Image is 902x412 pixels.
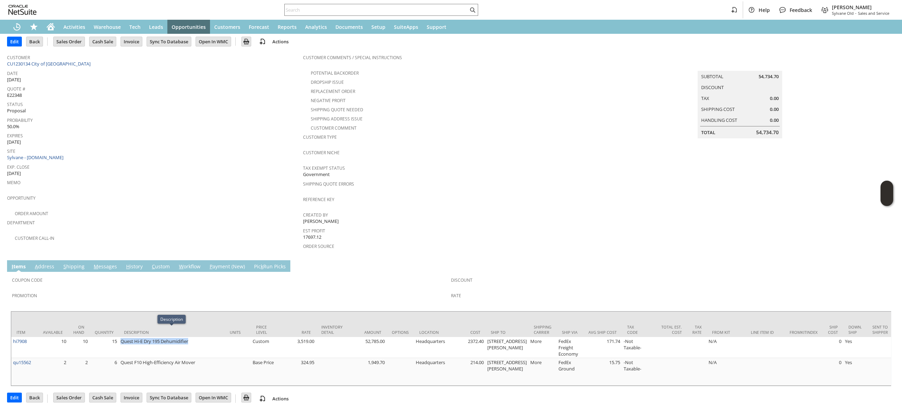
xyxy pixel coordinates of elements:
input: Sales Order [54,393,85,402]
input: Back [26,393,43,402]
span: M [94,263,98,270]
span: Tech [129,24,141,30]
span: Documents [335,24,363,30]
td: 15 [89,337,119,358]
a: Reports [273,20,301,34]
div: Shortcuts [25,20,42,34]
a: Promotion [12,293,37,299]
a: Handling Cost [701,117,737,123]
td: N/A [707,358,746,386]
input: Open In WMC [196,393,231,402]
div: fromkitindex [790,330,817,335]
div: Price Level [256,324,272,335]
a: Department [7,220,35,226]
a: CU1230134 City of [GEOGRAPHIC_DATA] [7,61,92,67]
span: 0.00 [770,106,779,113]
span: A [35,263,38,270]
a: Messages [92,263,119,271]
div: Avg Ship Cost [588,330,617,335]
span: Leads [149,24,163,30]
a: Items [10,263,27,271]
td: 10 [68,337,89,358]
td: -Not Taxable- [622,358,648,386]
div: Units [230,330,246,335]
div: From Kit [712,330,740,335]
img: add-record.svg [258,37,267,46]
span: Setup [371,24,385,30]
div: Description [160,316,183,322]
td: 171.74 [583,337,622,358]
a: Actions [270,38,291,45]
td: Quest Hi-E Dry 195 Dehumidifier [119,337,224,358]
a: Tax Exempt Status [303,165,345,171]
a: Est Profit [303,228,325,234]
caption: Summary [698,60,782,71]
span: [DATE] [7,170,21,177]
a: PickRun Picks [252,263,288,271]
td: [STREET_ADDRESS][PERSON_NAME] [486,337,529,358]
a: Exp. Close [7,164,30,170]
a: Coupon Code [12,277,43,283]
svg: Home [47,23,55,31]
a: Workflow [177,263,202,271]
div: On Hand [73,324,84,335]
a: History [124,263,144,271]
input: Sales Order [54,37,85,46]
a: Customer Comment [311,125,357,131]
span: k [261,263,263,270]
div: Description [124,330,219,335]
span: Sylvane Old [832,11,854,16]
div: Rate [283,330,311,335]
td: FedEx Freight Economy [557,337,583,358]
a: Shipping Cost [701,106,735,112]
div: Options [392,330,409,335]
a: Expires [7,133,23,139]
a: Status [7,101,23,107]
div: Location [419,330,441,335]
td: Base Price [251,358,277,386]
span: SuiteApps [394,24,418,30]
a: Documents [331,20,367,34]
img: Print [242,37,251,46]
a: Tax [701,95,709,101]
img: Print [242,393,251,402]
a: Discount [451,277,472,283]
input: Edit [7,393,21,402]
span: 17697.12 [303,234,321,241]
div: Tax Code [627,324,643,335]
div: Ship Via [562,330,578,335]
span: [DATE] [7,139,21,145]
td: Yes [843,358,867,386]
a: Forecast [245,20,273,34]
a: Tech [125,20,145,34]
span: 0.00 [770,95,779,102]
img: add-record.svg [258,394,267,403]
span: Warehouse [94,24,121,30]
span: 0.00 [770,117,779,124]
input: Sync To Database [147,393,191,402]
a: Order Amount [15,211,48,217]
span: 54,734.70 [759,73,779,80]
td: 6 [89,358,119,386]
span: Proposal [7,107,26,114]
a: Subtotal [701,73,723,80]
td: 0 [823,337,843,358]
a: Shipping Quote Errors [303,181,354,187]
div: Ship Cost [828,324,838,335]
a: Potential Backorder [311,70,359,76]
input: Back [26,37,43,46]
span: E22348 [7,92,22,99]
span: 50.0% [7,123,19,130]
td: 10 [38,337,68,358]
a: Negative Profit [311,98,346,104]
a: Address [33,263,56,271]
a: Customer Type [303,134,337,140]
a: Order Source [303,243,334,249]
div: Quantity [95,330,113,335]
input: Invoice [121,393,142,402]
span: Analytics [305,24,327,30]
span: Activities [63,24,85,30]
a: Opportunities [167,20,210,34]
a: Rate [451,293,461,299]
div: Item [17,330,32,335]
